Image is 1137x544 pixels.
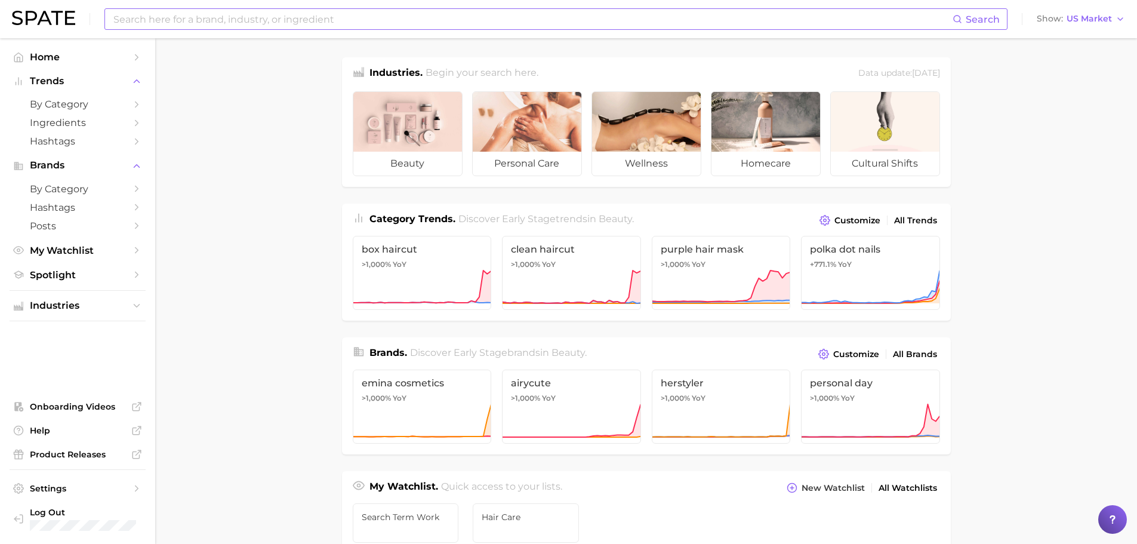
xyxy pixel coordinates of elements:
span: Show [1037,16,1063,22]
a: Help [10,422,146,439]
a: by Category [10,95,146,113]
span: +771.1% [810,260,836,269]
span: emina cosmetics [362,377,483,389]
span: Posts [30,220,125,232]
a: cultural shifts [830,91,940,176]
div: Data update: [DATE] [858,66,940,82]
button: Brands [10,156,146,174]
span: beauty [599,213,632,225]
span: YoY [542,260,556,269]
span: All Trends [894,216,937,226]
a: Settings [10,480,146,497]
span: wellness [592,152,701,176]
a: All Trends [891,213,940,229]
a: purple hair mask>1,000% YoY [652,236,791,310]
a: All Brands [890,346,940,362]
span: herstyler [661,377,782,389]
a: by Category [10,180,146,198]
span: >1,000% [661,394,690,402]
span: YoY [393,260,406,269]
span: >1,000% [511,394,540,402]
span: Customize [834,216,880,226]
a: Search Term Work [353,503,459,543]
a: Ingredients [10,113,146,132]
a: Hair Care [473,503,579,543]
a: wellness [591,91,701,176]
button: New Watchlist [784,480,867,496]
img: SPATE [12,11,75,25]
span: YoY [692,260,705,269]
button: Customize [816,212,883,229]
a: airycute>1,000% YoY [502,370,641,444]
a: Hashtags [10,132,146,150]
a: Onboarding Videos [10,398,146,416]
a: Product Releases [10,445,146,463]
span: Customize [833,349,879,359]
a: Home [10,48,146,66]
input: Search here for a brand, industry, or ingredient [112,9,953,29]
span: polka dot nails [810,244,931,255]
span: by Category [30,183,125,195]
span: Spotlight [30,269,125,281]
h1: Industries. [369,66,423,82]
span: personal care [473,152,581,176]
span: Settings [30,483,125,494]
span: Onboarding Videos [30,401,125,412]
a: personal care [472,91,582,176]
span: Search [966,14,1000,25]
h2: Begin your search here. [426,66,538,82]
span: by Category [30,99,125,110]
span: Product Releases [30,449,125,460]
span: personal day [810,377,931,389]
span: >1,000% [362,394,391,402]
span: Brands [30,160,125,171]
span: Hashtags [30,136,125,147]
a: Hashtags [10,198,146,217]
h1: My Watchlist. [369,480,438,496]
span: airycute [511,377,632,389]
span: >1,000% [511,260,540,269]
span: All Brands [893,349,937,359]
span: Brands . [369,347,407,358]
button: Trends [10,72,146,90]
span: >1,000% [661,260,690,269]
a: Posts [10,217,146,235]
button: Customize [815,346,882,362]
a: My Watchlist [10,241,146,260]
span: US Market [1067,16,1112,22]
span: homecare [711,152,820,176]
span: Hashtags [30,202,125,213]
span: Search Term Work [362,512,450,522]
span: YoY [692,394,705,403]
a: All Watchlists [876,480,940,496]
a: clean haircut>1,000% YoY [502,236,641,310]
button: Industries [10,297,146,315]
span: New Watchlist [802,483,865,493]
a: emina cosmetics>1,000% YoY [353,370,492,444]
span: YoY [393,394,406,403]
span: Category Trends . [369,213,455,225]
a: homecare [711,91,821,176]
span: beauty [353,152,462,176]
a: Spotlight [10,266,146,284]
span: clean haircut [511,244,632,255]
span: beauty [551,347,585,358]
span: Hair Care [482,512,570,522]
button: ShowUS Market [1034,11,1128,27]
a: personal day>1,000% YoY [801,370,940,444]
span: All Watchlists [879,483,937,493]
span: Trends [30,76,125,87]
span: purple hair mask [661,244,782,255]
span: >1,000% [810,394,839,402]
span: Industries [30,300,125,311]
span: >1,000% [362,260,391,269]
span: YoY [838,260,852,269]
a: polka dot nails+771.1% YoY [801,236,940,310]
span: YoY [841,394,855,403]
span: YoY [542,394,556,403]
span: Discover Early Stage trends in . [458,213,634,225]
span: cultural shifts [831,152,939,176]
a: box haircut>1,000% YoY [353,236,492,310]
span: Discover Early Stage brands in . [410,347,587,358]
a: herstyler>1,000% YoY [652,370,791,444]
